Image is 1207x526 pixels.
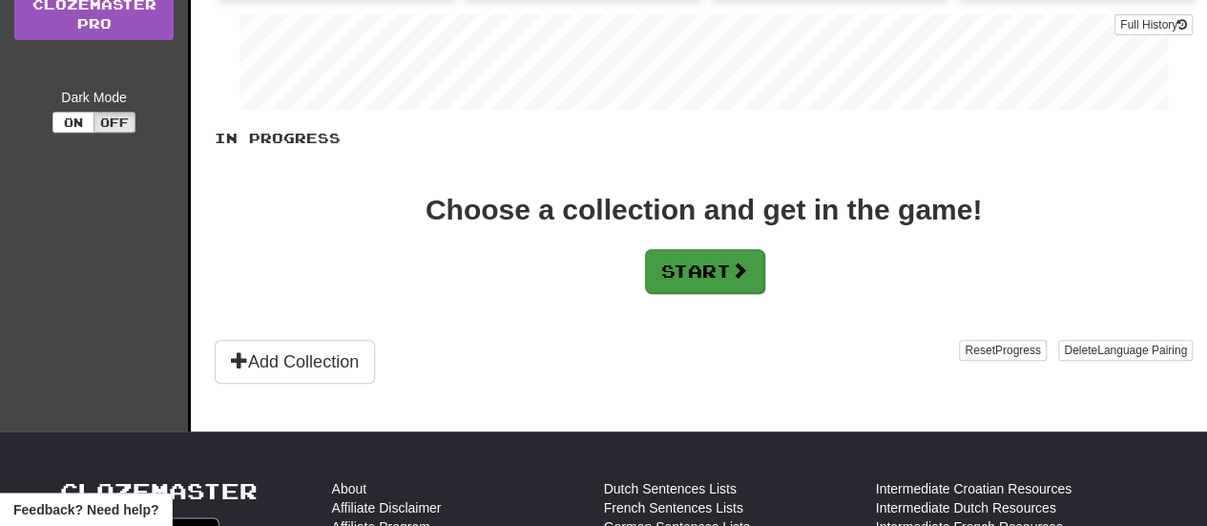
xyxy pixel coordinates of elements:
p: In Progress [215,129,1193,148]
a: Clozemaster [60,479,258,503]
span: Progress [995,344,1041,357]
button: ResetProgress [959,340,1046,361]
div: Choose a collection and get in the game! [426,196,982,224]
a: About [332,479,367,498]
button: Start [645,249,764,293]
button: DeleteLanguage Pairing [1058,340,1193,361]
a: Intermediate Dutch Resources [876,498,1056,517]
a: French Sentences Lists [604,498,743,517]
button: Add Collection [215,340,375,384]
button: Full History [1114,14,1193,35]
a: Affiliate Disclaimer [332,498,442,517]
button: On [52,112,94,133]
a: Intermediate Croatian Resources [876,479,1072,498]
a: Dutch Sentences Lists [604,479,737,498]
button: Off [94,112,135,133]
div: Dark Mode [14,88,174,107]
span: Language Pairing [1097,344,1187,357]
span: Open feedback widget [13,500,158,519]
